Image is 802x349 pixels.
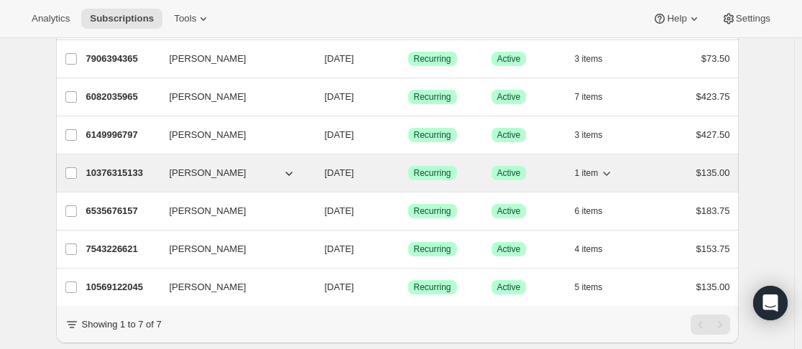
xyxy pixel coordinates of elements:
[696,91,730,102] span: $423.75
[575,53,603,65] span: 3 items
[575,239,619,259] button: 4 items
[161,124,305,146] button: [PERSON_NAME]
[86,125,730,145] div: 6149996797[PERSON_NAME][DATE]SuccessRecurringSuccessActive3 items$427.50
[90,13,154,24] span: Subscriptions
[325,281,354,292] span: [DATE]
[644,9,709,29] button: Help
[497,53,521,65] span: Active
[86,128,158,142] p: 6149996797
[86,277,730,297] div: 10569122045[PERSON_NAME][DATE]SuccessRecurringSuccessActive5 items$135.00
[86,201,730,221] div: 6535676157[PERSON_NAME][DATE]SuccessRecurringSuccessActive6 items$183.75
[86,87,730,107] div: 6082035965[PERSON_NAME][DATE]SuccessRecurringSuccessActive7 items$423.75
[497,281,521,293] span: Active
[86,242,158,256] p: 7543226621
[161,200,305,223] button: [PERSON_NAME]
[575,167,599,179] span: 1 item
[753,286,788,320] div: Open Intercom Messenger
[32,13,70,24] span: Analytics
[575,201,619,221] button: 6 items
[701,53,730,64] span: $73.50
[161,47,305,70] button: [PERSON_NAME]
[86,204,158,218] p: 6535676157
[81,9,162,29] button: Subscriptions
[575,87,619,107] button: 7 items
[575,281,603,293] span: 5 items
[696,243,730,254] span: $153.75
[325,91,354,102] span: [DATE]
[170,52,246,66] span: [PERSON_NAME]
[161,276,305,299] button: [PERSON_NAME]
[575,163,614,183] button: 1 item
[170,166,246,180] span: [PERSON_NAME]
[161,238,305,261] button: [PERSON_NAME]
[170,242,246,256] span: [PERSON_NAME]
[696,205,730,216] span: $183.75
[691,315,730,335] nav: Pagination
[497,243,521,255] span: Active
[165,9,219,29] button: Tools
[497,167,521,179] span: Active
[667,13,686,24] span: Help
[325,53,354,64] span: [DATE]
[174,13,196,24] span: Tools
[497,129,521,141] span: Active
[86,90,158,104] p: 6082035965
[414,53,451,65] span: Recurring
[86,239,730,259] div: 7543226621[PERSON_NAME][DATE]SuccessRecurringSuccessActive4 items$153.75
[161,85,305,108] button: [PERSON_NAME]
[170,90,246,104] span: [PERSON_NAME]
[713,9,779,29] button: Settings
[497,205,521,217] span: Active
[575,243,603,255] span: 4 items
[170,204,246,218] span: [PERSON_NAME]
[86,166,158,180] p: 10376315133
[86,280,158,294] p: 10569122045
[575,277,619,297] button: 5 items
[575,205,603,217] span: 6 items
[497,91,521,103] span: Active
[325,167,354,178] span: [DATE]
[86,52,158,66] p: 7906394365
[575,91,603,103] span: 7 items
[325,243,354,254] span: [DATE]
[696,167,730,178] span: $135.00
[414,129,451,141] span: Recurring
[86,163,730,183] div: 10376315133[PERSON_NAME][DATE]SuccessRecurringSuccessActive1 item$135.00
[170,128,246,142] span: [PERSON_NAME]
[325,205,354,216] span: [DATE]
[414,91,451,103] span: Recurring
[23,9,78,29] button: Analytics
[575,125,619,145] button: 3 items
[170,280,246,294] span: [PERSON_NAME]
[414,205,451,217] span: Recurring
[736,13,770,24] span: Settings
[325,129,354,140] span: [DATE]
[86,49,730,69] div: 7906394365[PERSON_NAME][DATE]SuccessRecurringSuccessActive3 items$73.50
[161,162,305,185] button: [PERSON_NAME]
[696,129,730,140] span: $427.50
[82,317,162,332] p: Showing 1 to 7 of 7
[575,129,603,141] span: 3 items
[575,49,619,69] button: 3 items
[414,167,451,179] span: Recurring
[414,243,451,255] span: Recurring
[414,281,451,293] span: Recurring
[696,281,730,292] span: $135.00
